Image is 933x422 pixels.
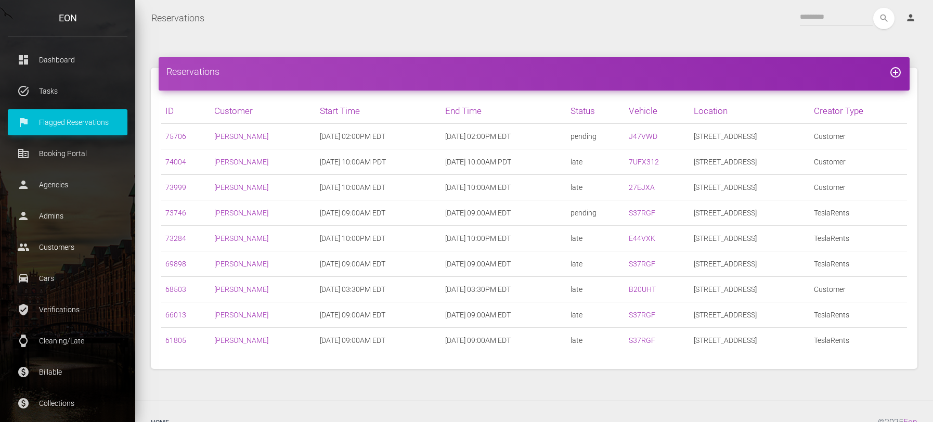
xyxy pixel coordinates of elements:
td: TeslaRents [810,251,907,277]
a: person Admins [8,203,127,229]
td: pending [566,200,624,226]
a: paid Collections [8,390,127,416]
a: J47VWD [629,132,657,140]
a: [PERSON_NAME] [214,132,268,140]
a: 75706 [165,132,186,140]
td: [STREET_ADDRESS] [690,277,810,302]
a: task_alt Tasks [8,78,127,104]
td: Customer [810,149,907,175]
a: S37RGF [629,260,655,268]
a: dashboard Dashboard [8,47,127,73]
a: 61805 [165,336,186,344]
a: corporate_fare Booking Portal [8,140,127,167]
p: Agencies [16,177,120,193]
a: S37RGF [629,209,655,217]
a: B20UHT [629,285,656,293]
a: 69898 [165,260,186,268]
td: late [566,149,624,175]
td: late [566,302,624,328]
td: [STREET_ADDRESS] [690,124,810,149]
a: person [898,8,925,29]
p: Flagged Reservations [16,114,120,130]
td: [DATE] 10:00PM EDT [316,226,441,251]
a: 7UFX312 [629,158,659,166]
a: person Agencies [8,172,127,198]
td: [DATE] 09:00AM EDT [316,328,441,353]
a: S37RGF [629,336,655,344]
td: [DATE] 10:00AM PDT [441,149,566,175]
th: Vehicle [625,98,690,124]
td: late [566,226,624,251]
h4: Reservations [166,65,902,78]
th: End Time [441,98,566,124]
a: 74004 [165,158,186,166]
td: [STREET_ADDRESS] [690,175,810,200]
a: watch Cleaning/Late [8,328,127,354]
a: 68503 [165,285,186,293]
a: verified_user Verifications [8,297,127,323]
a: S37RGF [629,311,655,319]
td: pending [566,124,624,149]
a: paid Billable [8,359,127,385]
p: Customers [16,239,120,255]
p: Tasks [16,83,120,99]
td: [DATE] 09:00AM EDT [441,328,566,353]
td: [DATE] 09:00AM EDT [316,251,441,277]
td: Customer [810,175,907,200]
a: E44VXK [629,234,655,242]
a: [PERSON_NAME] [214,336,268,344]
td: [DATE] 09:00AM EDT [441,302,566,328]
td: [STREET_ADDRESS] [690,149,810,175]
p: Cars [16,271,120,286]
a: 73284 [165,234,186,242]
td: [STREET_ADDRESS] [690,200,810,226]
td: TeslaRents [810,226,907,251]
td: [DATE] 10:00PM EDT [441,226,566,251]
td: late [566,251,624,277]
td: TeslaRents [810,200,907,226]
a: people Customers [8,234,127,260]
a: [PERSON_NAME] [214,285,268,293]
td: late [566,175,624,200]
td: [DATE] 10:00AM EDT [441,175,566,200]
a: [PERSON_NAME] [214,234,268,242]
td: [STREET_ADDRESS] [690,251,810,277]
td: Customer [810,277,907,302]
td: [STREET_ADDRESS] [690,302,810,328]
td: late [566,328,624,353]
a: [PERSON_NAME] [214,183,268,191]
th: Status [566,98,624,124]
td: TeslaRents [810,328,907,353]
th: Location [690,98,810,124]
td: [DATE] 03:30PM EDT [316,277,441,302]
td: [DATE] 10:00AM EDT [316,175,441,200]
p: Billable [16,364,120,380]
a: 27EJXA [629,183,655,191]
button: search [873,8,895,29]
p: Dashboard [16,52,120,68]
td: [DATE] 02:00PM EDT [316,124,441,149]
i: person [905,12,916,23]
a: 73999 [165,183,186,191]
td: [DATE] 09:00AM EDT [316,302,441,328]
a: flag Flagged Reservations [8,109,127,135]
a: Reservations [151,5,204,31]
td: [DATE] 03:30PM EDT [441,277,566,302]
td: late [566,277,624,302]
td: [STREET_ADDRESS] [690,226,810,251]
td: Customer [810,124,907,149]
p: Booking Portal [16,146,120,161]
p: Verifications [16,302,120,317]
p: Collections [16,395,120,411]
a: add_circle_outline [889,66,902,77]
a: [PERSON_NAME] [214,311,268,319]
th: ID [161,98,210,124]
td: [DATE] 09:00AM EDT [316,200,441,226]
a: 66013 [165,311,186,319]
a: [PERSON_NAME] [214,260,268,268]
td: [DATE] 10:00AM PDT [316,149,441,175]
th: Customer [210,98,315,124]
a: drive_eta Cars [8,265,127,291]
th: Start Time [316,98,441,124]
